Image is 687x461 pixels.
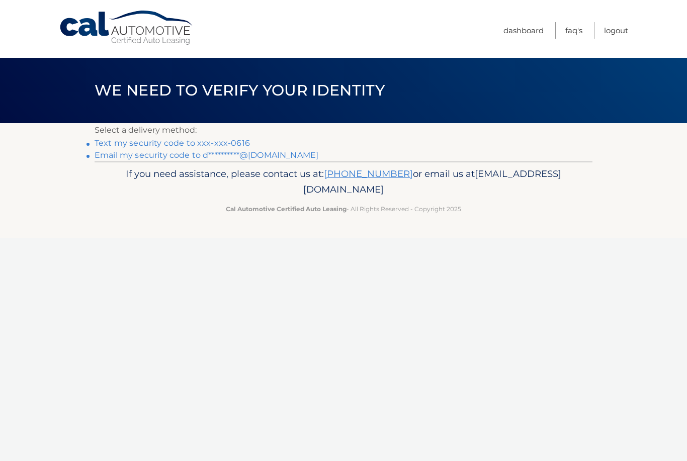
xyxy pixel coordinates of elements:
[95,81,385,100] span: We need to verify your identity
[101,204,586,214] p: - All Rights Reserved - Copyright 2025
[101,166,586,198] p: If you need assistance, please contact us at: or email us at
[95,150,318,160] a: Email my security code to d**********@[DOMAIN_NAME]
[95,123,592,137] p: Select a delivery method:
[503,22,544,39] a: Dashboard
[59,10,195,46] a: Cal Automotive
[324,168,413,179] a: [PHONE_NUMBER]
[604,22,628,39] a: Logout
[95,138,250,148] a: Text my security code to xxx-xxx-0616
[226,205,347,213] strong: Cal Automotive Certified Auto Leasing
[565,22,582,39] a: FAQ's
